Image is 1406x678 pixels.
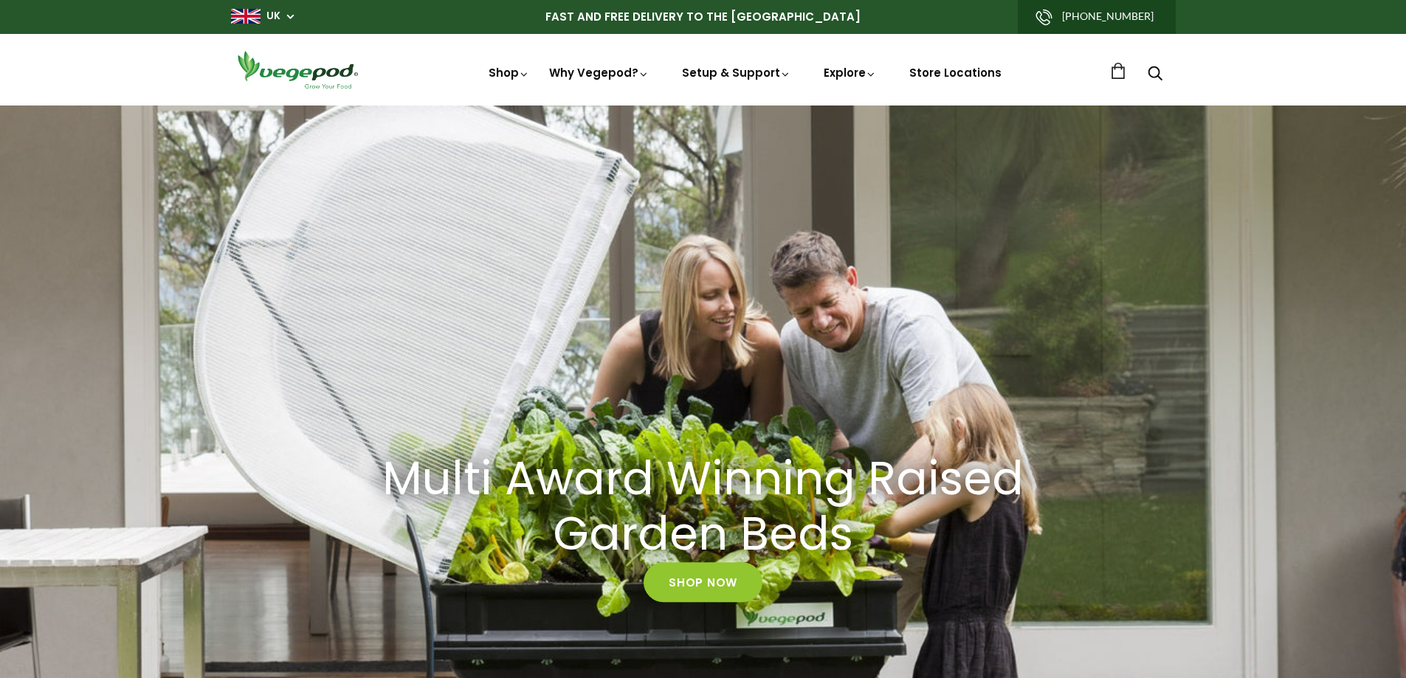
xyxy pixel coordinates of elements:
a: Why Vegepod? [549,65,649,80]
a: Setup & Support [682,65,791,80]
img: Vegepod [231,49,364,91]
a: Multi Award Winning Raised Garden Beds [353,452,1054,563]
img: gb_large.png [231,9,261,24]
a: UK [266,9,280,24]
a: Explore [824,65,877,80]
h2: Multi Award Winning Raised Garden Beds [371,452,1035,563]
a: Shop [489,65,530,80]
a: Shop Now [644,562,762,602]
a: Store Locations [909,65,1002,80]
a: Search [1148,67,1162,83]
